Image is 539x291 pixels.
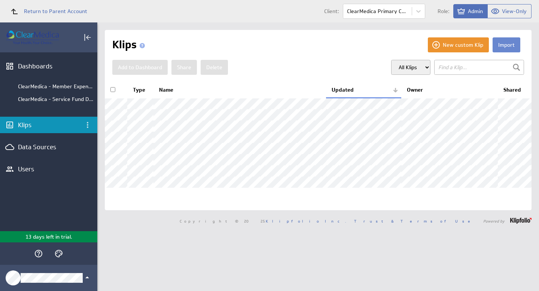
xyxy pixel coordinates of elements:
th: Name [153,82,326,98]
span: Client: [324,9,339,14]
span: Copyright © 2025 [180,219,346,223]
div: Data Sources [18,143,67,151]
img: Klipfolio logo [6,30,59,45]
span: Powered by [483,219,505,223]
th: Shared [498,82,532,98]
a: Trust & Terms of Use [354,218,475,224]
button: Delete [201,60,228,75]
div: Themes [52,247,65,260]
input: Find a Klip... [434,60,524,75]
th: Updated [326,82,401,98]
th: Owner [401,82,498,98]
button: View as View-Only [488,4,532,18]
button: New custom Klip [428,37,489,52]
svg: Themes [54,249,63,258]
div: Collapse [81,31,94,44]
div: ClearMedica - Service Fund Dashboard [18,96,94,102]
button: Add to Dashboard [112,60,168,75]
p: 13 days left in trial. [25,233,72,241]
img: logo-footer.png [510,218,532,224]
span: View-Only [502,8,527,15]
button: View as Admin [453,4,488,18]
th: Type [127,82,153,98]
div: Go to Dashboards [6,30,59,45]
span: Role: [438,9,450,14]
div: Klips menu [81,119,94,131]
div: Users [18,165,79,173]
div: Help [32,247,45,260]
span: Return to Parent Account [24,9,87,14]
div: ClearMedica - Member Expense by Month [18,83,94,90]
h1: Klips [112,37,148,52]
button: Share [171,60,197,75]
div: Klips [18,121,79,129]
div: ClearMedica Primary Care [347,9,408,14]
span: Admin [468,8,483,15]
a: Return to Parent Account [6,3,87,19]
div: Dashboards [18,62,79,70]
button: Import [493,37,520,52]
a: Klipfolio Inc. [266,218,346,224]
